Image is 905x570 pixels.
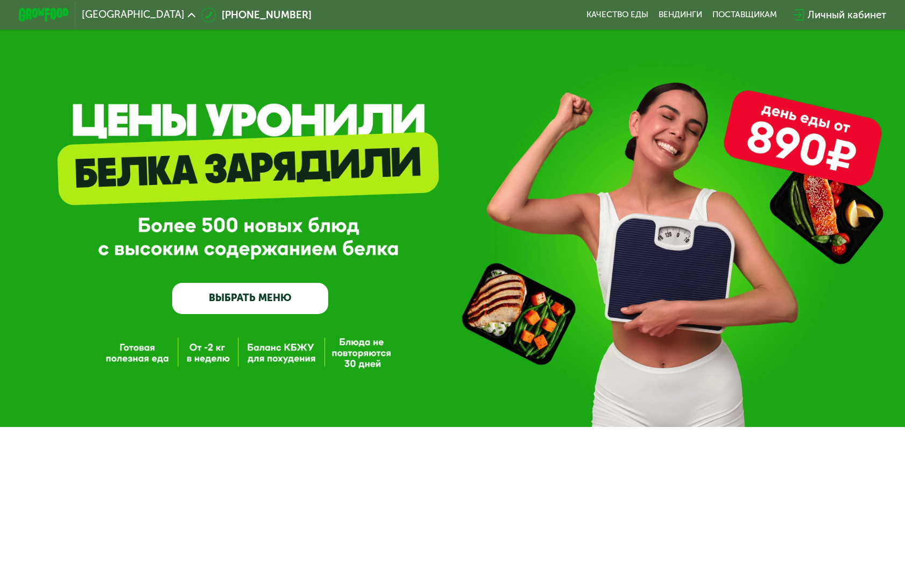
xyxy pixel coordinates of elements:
[172,283,329,314] a: ВЫБРАТЬ МЕНЮ
[808,8,886,23] div: Личный кабинет
[82,10,185,20] span: [GEOGRAPHIC_DATA]
[659,10,702,20] a: Вендинги
[201,8,311,23] a: [PHONE_NUMBER]
[586,10,648,20] a: Качество еды
[712,10,777,20] div: поставщикам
